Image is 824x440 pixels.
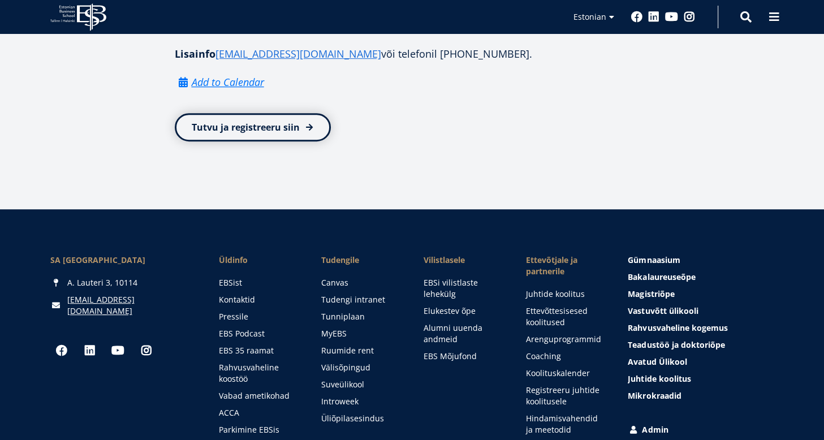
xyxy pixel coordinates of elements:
a: Tudengi intranet [321,294,401,305]
span: Rahvusvaheline kogemus [628,322,727,333]
a: Välisõpingud [321,362,401,373]
a: Youtube [107,339,130,362]
a: [EMAIL_ADDRESS][DOMAIN_NAME] [215,45,381,62]
a: Avatud Ülikool [628,356,774,368]
a: Hindamisvahendid ja meetodid [525,413,605,435]
a: Magistriõpe [628,288,774,300]
a: Juhtide koolitus [525,288,605,300]
a: EBS 35 raamat [219,345,299,356]
a: Admin [628,424,774,435]
span: Teadustöö ja doktoriõpe [628,339,724,350]
span: Ettevõtjale ja partnerile [525,254,605,277]
a: Registreeru juhtide koolitusele [525,385,605,407]
a: EBS Podcast [219,328,299,339]
a: Koolituskalender [525,368,605,379]
a: Suveülikool [321,379,401,390]
a: MyEBS [321,328,401,339]
a: Parkimine EBSis [219,424,299,435]
a: Vastuvõtt ülikooli [628,305,774,317]
a: Gümnaasium [628,254,774,266]
a: Pressile [219,311,299,322]
a: Ettevõttesisesed koolitused [525,305,605,328]
span: Vastuvõtt ülikooli [628,305,698,316]
a: Facebook [631,11,642,23]
span: Magistriõpe [628,288,674,299]
a: Facebook [50,339,73,362]
a: Ruumide rent [321,345,401,356]
a: Linkedin [648,11,659,23]
div: A. Lauteri 3, 10114 [50,277,196,288]
a: Introweek [321,396,401,407]
a: Rahvusvaheline koostöö [219,362,299,385]
a: Instagram [135,339,158,362]
a: EBS Mõjufond [423,351,503,362]
a: ACCA [219,407,299,419]
div: SA [GEOGRAPHIC_DATA] [50,254,196,266]
a: Elukestev õpe [423,305,503,317]
a: Arenguprogrammid [525,334,605,345]
a: Youtube [665,11,678,23]
a: Alumni uuenda andmeid [423,322,503,345]
a: [EMAIL_ADDRESS][DOMAIN_NAME] [67,294,196,317]
span: Juhtide koolitus [628,373,691,384]
a: Mikrokraadid [628,390,774,402]
a: EBSist [219,277,299,288]
a: Tudengile [321,254,401,266]
span: Gümnaasium [628,254,680,265]
em: Add to Calendar [192,74,264,90]
span: Mikrokraadid [628,390,681,401]
a: Üliõpilasesindus [321,413,401,424]
strong: Lisainfo [175,47,215,61]
a: Bakalaureuseõpe [628,271,774,283]
a: Juhtide koolitus [628,373,774,385]
span: Üldinfo [219,254,299,266]
a: Kontaktid [219,294,299,305]
a: Tutvu ja registreeru siin [175,113,331,141]
a: Tunniplaan [321,311,401,322]
a: Add to Calendar [175,74,264,90]
span: Vilistlasele [423,254,503,266]
a: Linkedin [79,339,101,362]
a: Teadustöö ja doktoriõpe [628,339,774,351]
a: Instagram [684,11,695,23]
h1: või telefonil [PHONE_NUMBER]. [175,45,650,62]
span: Bakalaureuseõpe [628,271,695,282]
a: EBSi vilistlaste lehekülg [423,277,503,300]
a: Rahvusvaheline kogemus [628,322,774,334]
span: Avatud Ülikool [628,356,687,367]
a: Canvas [321,277,401,288]
a: Coaching [525,351,605,362]
a: Vabad ametikohad [219,390,299,402]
